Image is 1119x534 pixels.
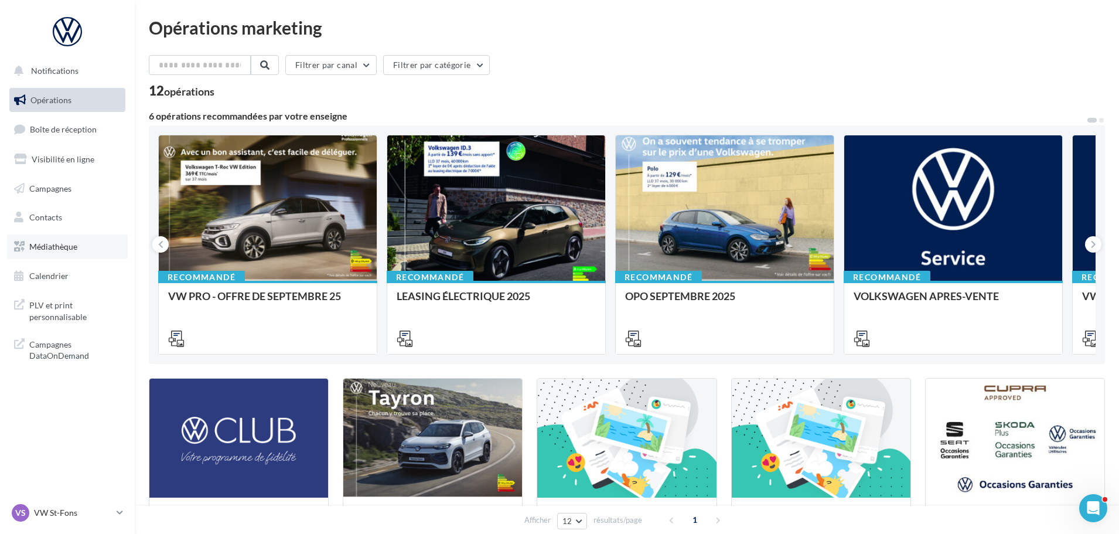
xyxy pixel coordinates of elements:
[7,332,128,366] a: Campagnes DataOnDemand
[7,59,123,83] button: Notifications
[7,234,128,259] a: Médiathèque
[562,516,572,526] span: 12
[285,55,377,75] button: Filtrer par canal
[158,271,245,284] div: Recommandé
[854,290,1053,314] div: VOLKSWAGEN APRES-VENTE
[7,205,128,230] a: Contacts
[34,507,112,519] p: VW St-Fons
[29,183,71,193] span: Campagnes
[30,124,97,134] span: Boîte de réception
[149,19,1105,36] div: Opérations marketing
[844,271,930,284] div: Recommandé
[32,154,94,164] span: Visibilité en ligne
[7,176,128,201] a: Campagnes
[149,111,1086,121] div: 6 opérations recommandées par votre enseigne
[168,290,367,314] div: VW PRO - OFFRE DE SEPTEMBRE 25
[9,502,125,524] a: VS VW St-Fons
[7,117,128,142] a: Boîte de réception
[7,147,128,172] a: Visibilité en ligne
[557,513,587,529] button: 12
[29,297,121,322] span: PLV et print personnalisable
[387,271,473,284] div: Recommandé
[30,95,71,105] span: Opérations
[29,212,62,222] span: Contacts
[685,511,704,529] span: 1
[29,271,69,281] span: Calendrier
[397,290,596,314] div: LEASING ÉLECTRIQUE 2025
[1079,494,1107,522] iframe: Intercom live chat
[383,55,490,75] button: Filtrer par catégorie
[15,507,26,519] span: VS
[7,292,128,327] a: PLV et print personnalisable
[164,86,214,97] div: opérations
[524,515,551,526] span: Afficher
[7,264,128,288] a: Calendrier
[31,66,79,76] span: Notifications
[29,242,77,251] span: Médiathèque
[615,271,702,284] div: Recommandé
[593,515,642,526] span: résultats/page
[29,336,121,362] span: Campagnes DataOnDemand
[625,290,824,314] div: OPO SEPTEMBRE 2025
[7,88,128,113] a: Opérations
[149,84,214,97] div: 12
